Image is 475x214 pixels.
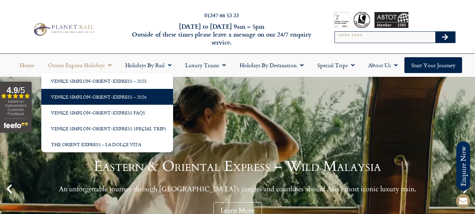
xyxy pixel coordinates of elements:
[31,21,96,37] img: Planet Rail Train Holidays Logo
[41,57,118,73] a: Orient Express Holidays
[178,57,233,73] a: Luxury Trains
[41,121,173,136] a: Venice Simplon-Orient-Express Special Trips
[41,89,173,105] a: Venice Simplon-Orient-Express – 2026
[128,22,315,47] h6: [DATE] to [DATE] 9am – 5pm Outside of these times please leave a message on our 24/7 enquiry serv...
[310,57,361,73] a: Special Trips
[3,183,15,195] div: Previous slide
[404,57,462,73] a: Start your Journey
[41,73,173,89] a: Venice Simplon-Orient-Express – 2025
[435,32,455,43] button: Search
[59,185,416,193] p: An unforgettable journey through [GEOGRAPHIC_DATA]’s jungles and coastlines aboard Asia’s most ic...
[41,105,173,121] a: Venice Simplon-Orient-Express FAQs
[361,57,404,73] a: About Us
[204,11,239,19] a: 01347 66 53 33
[41,136,173,152] a: The Orient Express – La Dolce Vita
[41,73,173,152] ul: Orient Express Holidays
[233,57,310,73] a: Holidays by Destination
[118,57,178,73] a: Holidays by Rail
[59,159,416,174] h1: Eastern & Oriental Express – Wild Malaysia
[13,57,41,73] a: Home
[3,57,472,73] nav: Menu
